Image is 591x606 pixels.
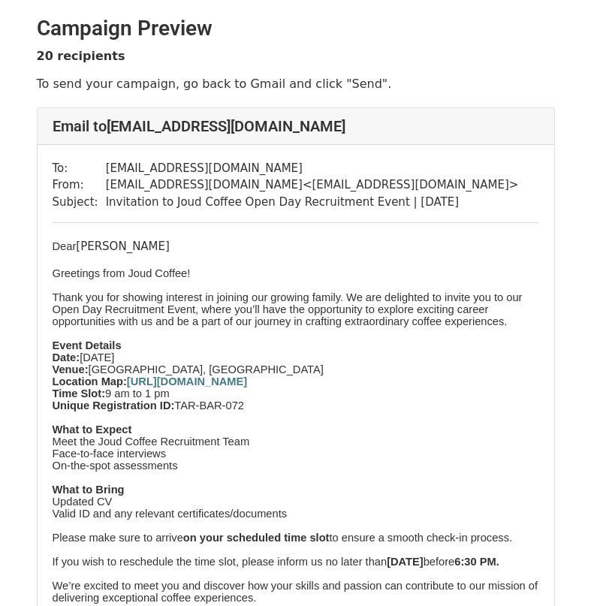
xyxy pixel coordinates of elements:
[53,424,132,436] b: What to Expect
[106,194,519,211] td: Invitation to Joud Coffee Open Day Recruitment Event | [DATE]
[53,160,106,177] td: To:
[53,363,89,375] b: Venue:
[53,508,539,520] li: Valid ID and any relevant certificates/documents
[183,532,330,544] b: on your scheduled time slot
[53,399,175,412] b: Unique Registration ID:
[53,484,125,496] b: What to Bring
[37,16,555,41] h2: Campaign Preview
[53,375,127,387] b: Location Map:
[53,351,539,363] li: [DATE]
[53,556,539,568] p: If you wish to reschedule the time slot, please inform us no later than before
[53,363,539,375] li: [GEOGRAPHIC_DATA], [GEOGRAPHIC_DATA]
[53,240,77,252] span: Dear
[53,117,539,135] h4: Email to [EMAIL_ADDRESS][DOMAIN_NAME]
[53,496,539,508] li: Updated CV
[53,436,539,448] li: Meet the Joud Coffee Recruitment Team
[53,448,539,460] li: Face-to-face interviews
[53,399,539,412] li: TAR-BAR-072
[106,176,519,194] td: [EMAIL_ADDRESS][DOMAIN_NAME] < [EMAIL_ADDRESS][DOMAIN_NAME] >
[53,267,539,279] p: Greetings from Joud Coffee!
[53,532,539,544] p: Please make sure to arrive to ensure a smooth check-in process.
[454,556,499,568] b: 6:30 PM.
[53,291,539,327] p: Thank you for showing interest in joining our growing family. We are delighted to invite you to o...
[387,556,424,568] b: [DATE]
[53,339,122,351] b: Event Details
[53,238,539,255] div: [PERSON_NAME]
[53,351,80,363] b: Date:
[53,194,106,211] td: Subject:
[53,387,106,399] b: Time Slot:
[37,49,125,63] strong: 20 recipients
[37,76,555,92] p: To send your campaign, go back to Gmail and click "Send".
[53,387,539,399] li: 9 am to 1 pm
[53,460,539,472] li: On-the-spot assessments
[106,160,519,177] td: [EMAIL_ADDRESS][DOMAIN_NAME]
[53,176,106,194] td: From:
[53,580,539,604] p: We’re excited to meet you and discover how your skills and passion can contribute to our mission ...
[127,375,247,387] a: [URL][DOMAIN_NAME]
